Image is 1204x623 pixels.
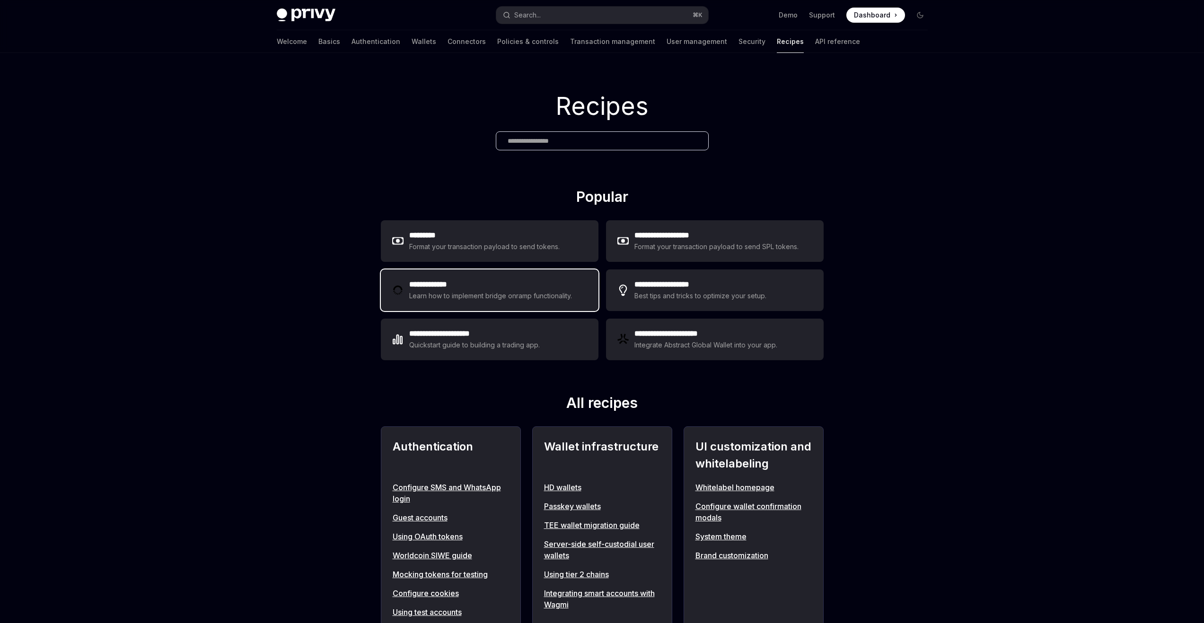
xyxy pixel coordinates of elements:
[381,220,598,262] a: **** ****Format your transaction payload to send tokens.
[318,30,340,53] a: Basics
[409,241,560,252] div: Format your transaction payload to send tokens.
[809,10,835,20] a: Support
[412,30,436,53] a: Wallets
[514,9,541,21] div: Search...
[544,569,660,580] a: Using tier 2 chains
[693,11,703,19] span: ⌘ K
[695,550,812,561] a: Brand customization
[544,482,660,493] a: HD wallets
[815,30,860,53] a: API reference
[544,438,660,472] h2: Wallet infrastructure
[409,290,575,302] div: Learn how to implement bridge onramp functionality.
[496,7,708,24] button: Search...⌘K
[695,501,812,523] a: Configure wallet confirmation modals
[381,394,824,415] h2: All recipes
[634,339,778,351] div: Integrate Abstract Global Wallet into your app.
[634,290,768,302] div: Best tips and tricks to optimize your setup.
[409,339,540,351] div: Quickstart guide to building a trading app.
[846,8,905,23] a: Dashboard
[393,569,509,580] a: Mocking tokens for testing
[779,10,798,20] a: Demo
[393,512,509,523] a: Guest accounts
[667,30,727,53] a: User management
[277,30,307,53] a: Welcome
[497,30,559,53] a: Policies & controls
[393,588,509,599] a: Configure cookies
[695,438,812,472] h2: UI customization and whitelabeling
[381,188,824,209] h2: Popular
[277,9,335,22] img: dark logo
[381,269,598,311] a: **** **** ***Learn how to implement bridge onramp functionality.
[393,550,509,561] a: Worldcoin SIWE guide
[913,8,928,23] button: Toggle dark mode
[393,531,509,542] a: Using OAuth tokens
[544,501,660,512] a: Passkey wallets
[393,606,509,618] a: Using test accounts
[448,30,486,53] a: Connectors
[777,30,804,53] a: Recipes
[570,30,655,53] a: Transaction management
[393,482,509,504] a: Configure SMS and WhatsApp login
[854,10,890,20] span: Dashboard
[634,241,800,252] div: Format your transaction payload to send SPL tokens.
[544,588,660,610] a: Integrating smart accounts with Wagmi
[393,438,509,472] h2: Authentication
[544,519,660,531] a: TEE wallet migration guide
[695,482,812,493] a: Whitelabel homepage
[738,30,765,53] a: Security
[544,538,660,561] a: Server-side self-custodial user wallets
[352,30,400,53] a: Authentication
[695,531,812,542] a: System theme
